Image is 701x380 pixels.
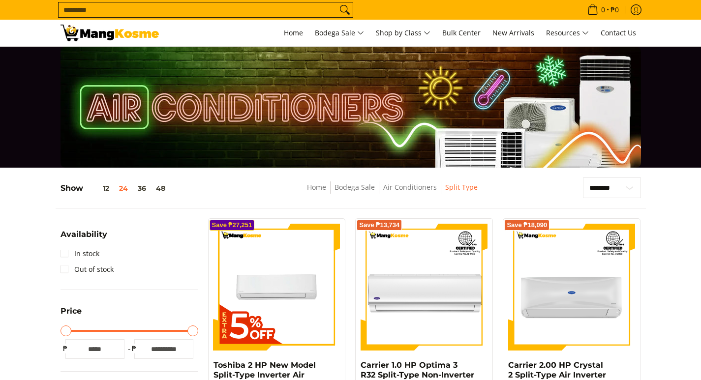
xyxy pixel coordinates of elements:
[442,28,481,37] span: Bulk Center
[61,262,114,277] a: Out of stock
[507,222,547,228] span: Save ₱18,090
[114,184,133,192] button: 24
[61,25,159,41] img: Bodega Sale Aircon l Mang Kosme: Home Appliances Warehouse Sale Split Type
[492,28,534,37] span: New Arrivals
[335,182,375,192] a: Bodega Sale
[61,307,82,322] summary: Open
[61,344,70,353] span: ₱
[310,20,369,46] a: Bodega Sale
[129,344,139,353] span: ₱
[212,222,252,228] span: Save ₱27,251
[61,231,107,238] span: Availability
[437,20,486,46] a: Bulk Center
[609,6,620,13] span: ₱0
[133,184,151,192] button: 36
[596,20,641,46] a: Contact Us
[315,27,364,39] span: Bodega Sale
[307,182,326,192] a: Home
[376,27,430,39] span: Shop by Class
[371,20,435,46] a: Shop by Class
[600,6,607,13] span: 0
[279,20,308,46] a: Home
[238,181,547,204] nav: Breadcrumbs
[213,224,340,351] img: Toshiba 2 HP New Model Split-Type Inverter Air Conditioner (Class A)
[383,182,437,192] a: Air Conditioners
[83,184,114,192] button: 12
[61,307,82,315] span: Price
[541,20,594,46] a: Resources
[169,20,641,46] nav: Main Menu
[61,246,99,262] a: In stock
[488,20,539,46] a: New Arrivals
[151,184,170,192] button: 48
[546,27,589,39] span: Resources
[508,224,635,351] img: Carrier 2.00 HP Crystal 2 Split-Type Air Inverter Conditioner (Class A)
[359,222,399,228] span: Save ₱13,734
[601,28,636,37] span: Contact Us
[61,231,107,246] summary: Open
[361,224,488,351] img: Carrier 1.0 HP Optima 3 R32 Split-Type Non-Inverter Air Conditioner (Class A)
[584,4,622,15] span: •
[445,181,478,194] span: Split Type
[61,183,170,193] h5: Show
[284,28,303,37] span: Home
[337,2,353,17] button: Search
